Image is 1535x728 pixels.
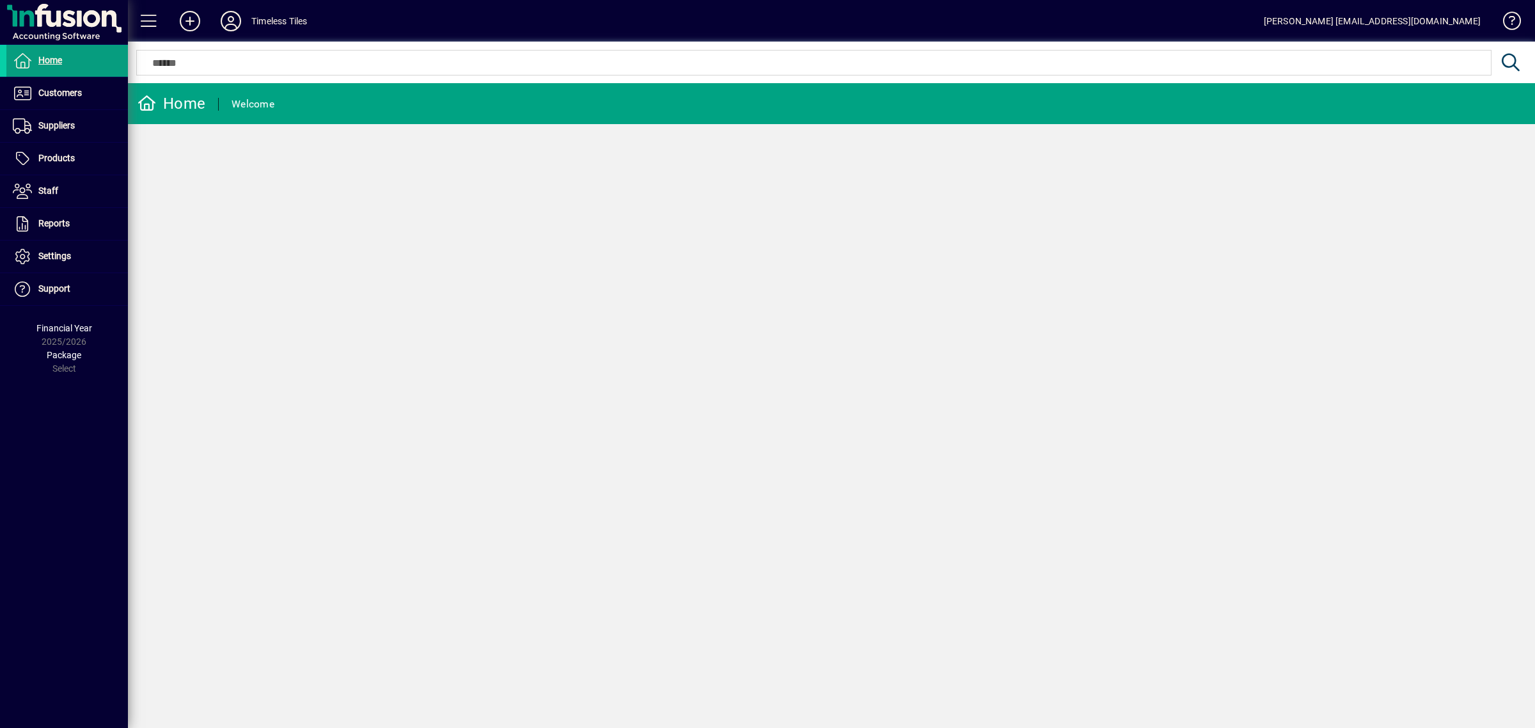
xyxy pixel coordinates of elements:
[38,153,75,163] span: Products
[38,283,70,294] span: Support
[38,218,70,228] span: Reports
[210,10,251,33] button: Profile
[138,93,205,114] div: Home
[38,88,82,98] span: Customers
[6,143,128,175] a: Products
[6,208,128,240] a: Reports
[6,273,128,305] a: Support
[6,175,128,207] a: Staff
[6,77,128,109] a: Customers
[232,94,274,115] div: Welcome
[38,186,58,196] span: Staff
[1264,11,1481,31] div: [PERSON_NAME] [EMAIL_ADDRESS][DOMAIN_NAME]
[47,350,81,360] span: Package
[251,11,307,31] div: Timeless Tiles
[169,10,210,33] button: Add
[38,120,75,131] span: Suppliers
[38,55,62,65] span: Home
[36,323,92,333] span: Financial Year
[6,110,128,142] a: Suppliers
[6,241,128,273] a: Settings
[38,251,71,261] span: Settings
[1493,3,1519,44] a: Knowledge Base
